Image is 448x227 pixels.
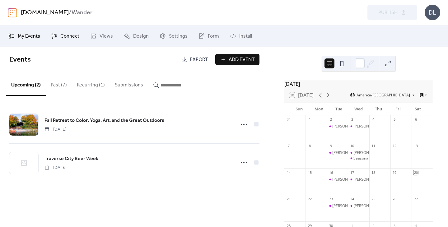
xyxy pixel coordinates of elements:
[413,144,418,148] div: 13
[350,144,354,148] div: 10
[392,144,397,148] div: 12
[44,155,98,163] a: Traverse City Beer Week
[350,197,354,202] div: 24
[225,28,257,44] a: Install
[239,33,252,40] span: Install
[21,7,69,19] a: [DOMAIN_NAME]
[44,117,164,125] a: Fall Retreat to Color: Yoga, Art, and the Great Outdoors
[357,93,410,97] span: America/[GEOGRAPHIC_DATA]
[9,53,31,67] span: Events
[413,197,418,202] div: 27
[348,156,369,161] div: Seasonal Harmony Sound Bath
[350,170,354,175] div: 17
[329,170,333,175] div: 16
[72,7,92,19] b: Wander
[329,117,333,122] div: 2
[371,144,376,148] div: 11
[392,117,397,122] div: 5
[349,103,369,115] div: Wed
[408,103,428,115] div: Sat
[176,54,213,65] a: Export
[169,33,188,40] span: Settings
[413,170,418,175] div: 20
[371,197,376,202] div: 25
[327,124,348,129] div: Lake Ann Community Yoga - Vin/Yin Yoga Tuesdays at 9 AM
[309,103,329,115] div: Mon
[289,103,309,115] div: Sun
[110,72,148,95] button: Submissions
[208,33,219,40] span: Form
[307,170,312,175] div: 15
[286,117,291,122] div: 31
[72,72,110,95] button: Recurring (1)
[329,197,333,202] div: 23
[46,72,72,95] button: Past (7)
[190,56,208,63] span: Export
[327,177,348,182] div: Lake Ann Community Yoga - Vin/Yin Yoga Tuesdays at 9 AM
[371,170,376,175] div: 18
[60,33,79,40] span: Connect
[155,28,192,44] a: Settings
[392,170,397,175] div: 19
[307,197,312,202] div: 22
[284,80,433,88] div: [DATE]
[413,117,418,122] div: 6
[368,103,388,115] div: Thu
[69,7,72,19] b: /
[388,103,408,115] div: Fri
[329,144,333,148] div: 9
[286,144,291,148] div: 7
[350,117,354,122] div: 3
[327,203,348,209] div: Lake Ann Community Yoga - Vin/Yin Yoga Tuesdays at 9 AM
[371,117,376,122] div: 4
[44,164,66,171] span: [DATE]
[194,28,224,44] a: Form
[119,28,153,44] a: Design
[348,150,369,155] div: Lake Ann Community Yoga - Vin/Yin Yoga Wednesday at 6 PM
[8,7,17,17] img: logo
[46,28,84,44] a: Connect
[86,28,118,44] a: Views
[6,72,46,96] button: Upcoming (2)
[286,170,291,175] div: 14
[133,33,149,40] span: Design
[348,177,369,182] div: Lake Ann Community Yoga - Vin/Yin Yoga Wednesday at 6 PM
[18,33,40,40] span: My Events
[307,117,312,122] div: 1
[392,197,397,202] div: 26
[44,126,66,133] span: [DATE]
[348,203,369,209] div: Lake Ann Community Yoga - Vin/Yin Yoga Wednesday at 6 PM
[307,144,312,148] div: 8
[100,33,113,40] span: Views
[348,124,369,129] div: Lake Ann Community Yoga - Vin/Yin Yoga Wednesday at 6 PM
[327,150,348,155] div: Lake Ann Community Yoga - Vin/Yin Yoga Tuesdays at 9 AM
[229,56,255,63] span: Add Event
[425,5,440,20] div: DL
[286,197,291,202] div: 21
[353,156,407,161] div: Seasonal Harmony Sound Bath
[215,54,259,65] button: Add Event
[329,103,349,115] div: Tue
[4,28,45,44] a: My Events
[44,117,164,124] span: Fall Retreat to Color: Yoga, Art, and the Great Outdoors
